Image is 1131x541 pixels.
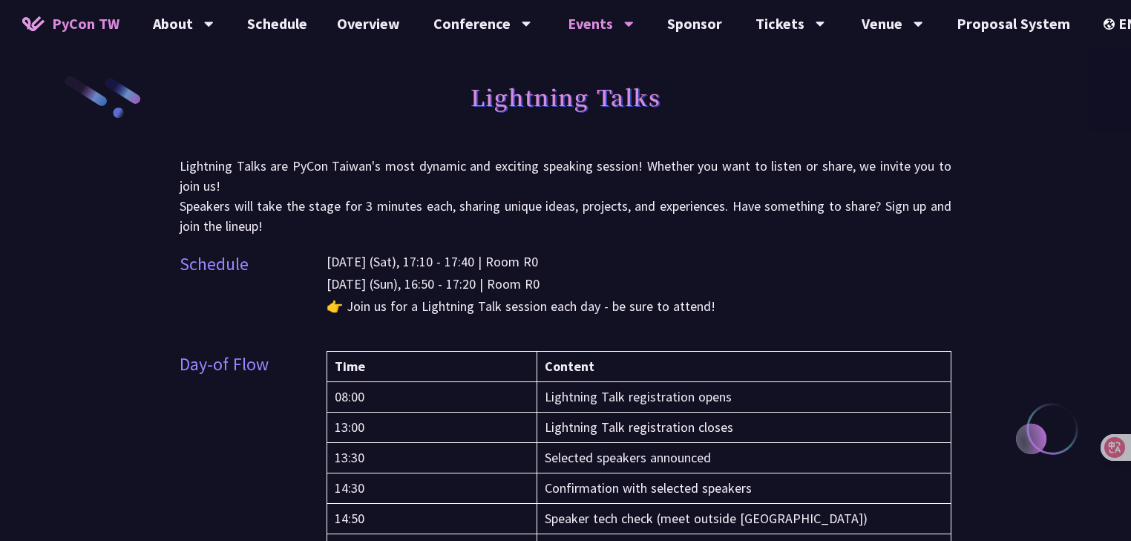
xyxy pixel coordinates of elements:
[537,473,951,504] td: Confirmation with selected speakers
[537,382,951,413] td: Lightning Talk registration opens
[327,443,537,473] td: 13:30
[327,413,537,443] td: 13:00
[327,382,537,413] td: 08:00
[537,504,951,534] td: Speaker tech check (meet outside [GEOGRAPHIC_DATA])
[22,16,45,31] img: Home icon of PyCon TW 2025
[537,413,951,443] td: Lightning Talk registration closes
[7,5,134,42] a: PyCon TW
[327,251,951,318] p: [DATE] (Sat), 17:10 - 17:40 | Room R0 [DATE] (Sun), 16:50 - 17:20 | Room R0 👉 Join us for a Light...
[327,473,537,504] td: 14:30
[52,13,119,35] span: PyCon TW
[327,504,537,534] td: 14:50
[180,251,249,278] p: Schedule
[1104,19,1118,30] img: Locale Icon
[180,156,951,236] p: Lightning Talks are PyCon Taiwan's most dynamic and exciting speaking session! Whether you want t...
[537,352,951,382] th: Content
[471,74,661,119] h1: Lightning Talks
[327,352,537,382] th: Time
[537,443,951,473] td: Selected speakers announced
[180,351,269,378] p: Day-of Flow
